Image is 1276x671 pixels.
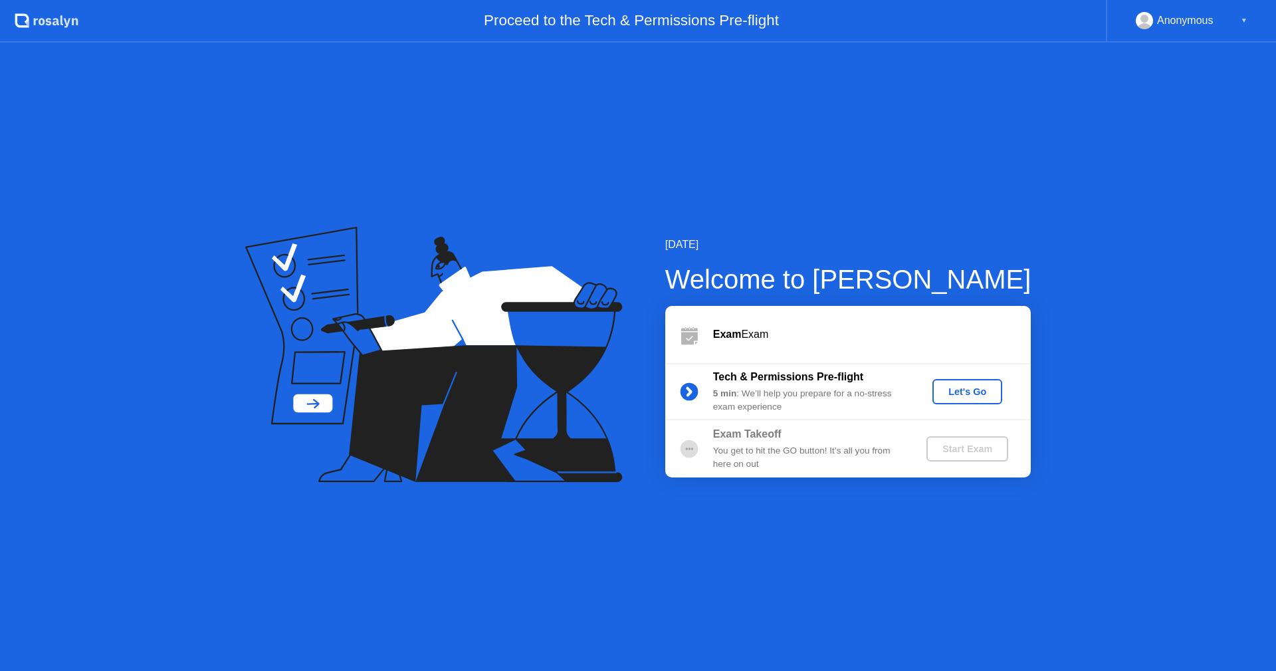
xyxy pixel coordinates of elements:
div: : We’ll help you prepare for a no-stress exam experience [713,387,904,414]
b: Exam [713,329,742,340]
button: Let's Go [932,379,1002,404]
div: [DATE] [665,237,1031,253]
div: ▼ [1241,12,1247,29]
b: Exam Takeoff [713,428,782,440]
div: Anonymous [1157,12,1214,29]
div: You get to hit the GO button! It’s all you from here on out [713,444,904,471]
b: 5 min [713,388,737,398]
button: Start Exam [926,436,1008,462]
div: Exam [713,327,1031,342]
div: Let's Go [938,386,997,397]
b: Tech & Permissions Pre-flight [713,371,863,382]
div: Start Exam [932,444,1003,454]
div: Welcome to [PERSON_NAME] [665,259,1031,299]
